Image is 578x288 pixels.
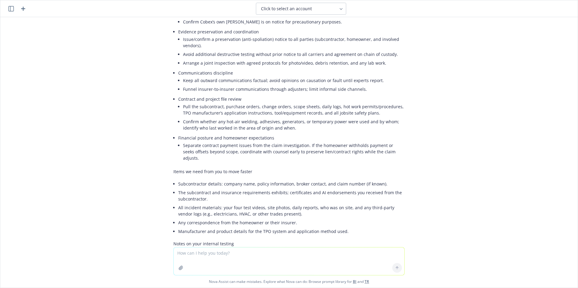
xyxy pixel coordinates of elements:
li: Funnel insurer-to-insurer communications through adjusters; limit informal side channels. [183,85,405,93]
p: Items we need from you to move faster [173,168,405,175]
li: Avoid additional destructive testing without prior notice to all carriers and agreement on chain ... [183,50,405,59]
li: Keep all outward communications factual; avoid opinions on causation or fault until experts report. [183,76,405,85]
li: Confirm Cobex’s own [PERSON_NAME] is on notice for precautionary purposes. [183,17,405,26]
li: Manufacturer and product details for the TPO system and application method used. [178,227,405,236]
p: Notes on your internal testing [173,241,405,247]
span: Nova Assist can make mistakes. Explore what Nova can do: Browse prompt library for and [3,275,575,288]
li: Arrange a joint inspection with agreed protocols for photo/video, debris retention, and any lab w... [183,59,405,67]
li: Subcontractor details: company name, policy information, broker contact, and claim number (if kno... [178,179,405,188]
li: Separate contract payment issues from the claim investigation. If the homeowner withholds payment... [183,141,405,162]
li: Pull the subcontract, purchase orders, change orders, scope sheets, daily logs, hot work permits/... [183,102,405,117]
li: Confirm whether any hot-air welding, adhesives, generators, or temporary power were used and by w... [183,117,405,132]
li: The subcontract and insurance requirements exhibits; certificates and AI endorsements you receive... [178,188,405,203]
li: Contract and project file review [178,95,405,133]
li: Communications discipline [178,69,405,95]
li: All incident materials: your four test videos, site photos, daily reports, who was on site, and a... [178,203,405,218]
li: Financial posture and homeowner expectations [178,133,405,164]
a: TR [365,279,369,284]
button: Click to select an account [256,3,346,15]
li: Issue/confirm a preservation (anti-spoliation) notice to all parties (subcontractor, homeowner, a... [183,35,405,50]
a: BI [353,279,356,284]
span: Click to select an account [261,6,312,12]
li: Evidence preservation and coordination [178,27,405,69]
li: Any correspondence from the homeowner or their insurer. [178,218,405,227]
